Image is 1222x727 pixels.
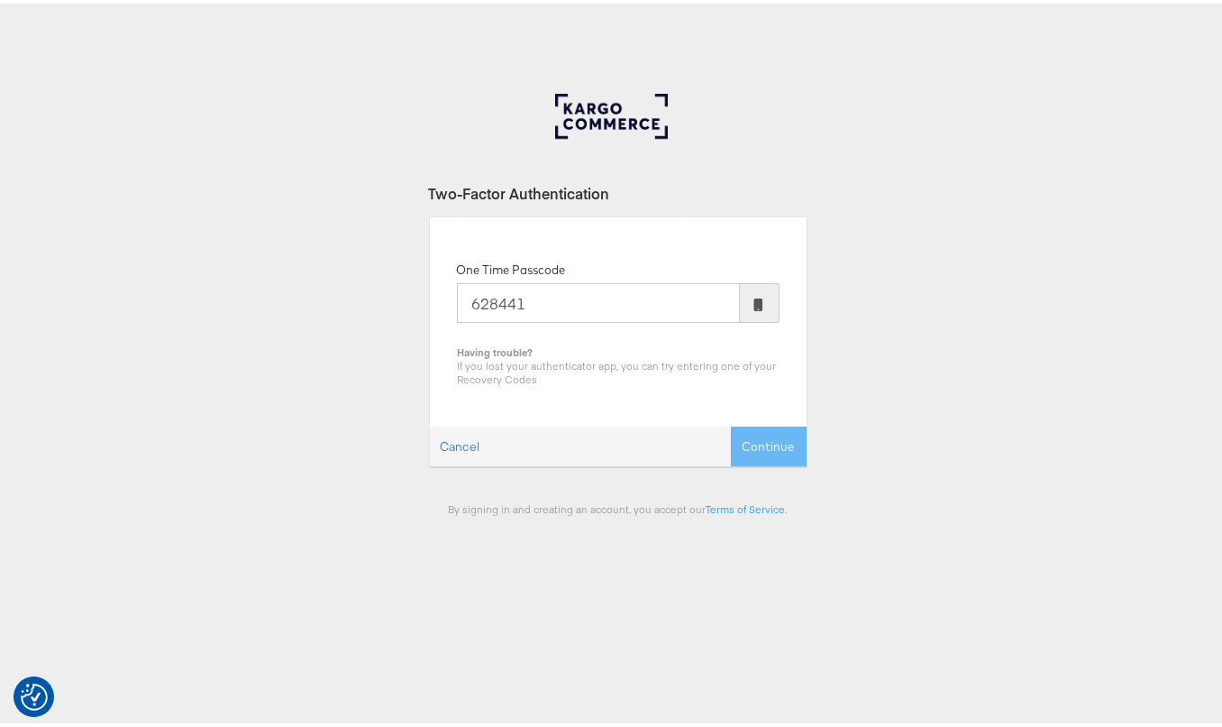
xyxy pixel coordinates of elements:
a: Cancel [430,424,491,463]
div: By signing in and creating an account, you accept our . [429,499,807,512]
div: Two-Factor Authentication [429,179,807,200]
label: One Time Passcode [457,258,566,275]
button: Consent Preferences [21,680,48,707]
span: If you lost your authenticator app, you can try entering one of your Recovery Codes [458,355,777,382]
a: Terms of Service [707,499,786,512]
img: Revisit consent button [21,680,48,707]
input: Enter the code [457,280,740,319]
b: Having trouble? [458,342,533,355]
